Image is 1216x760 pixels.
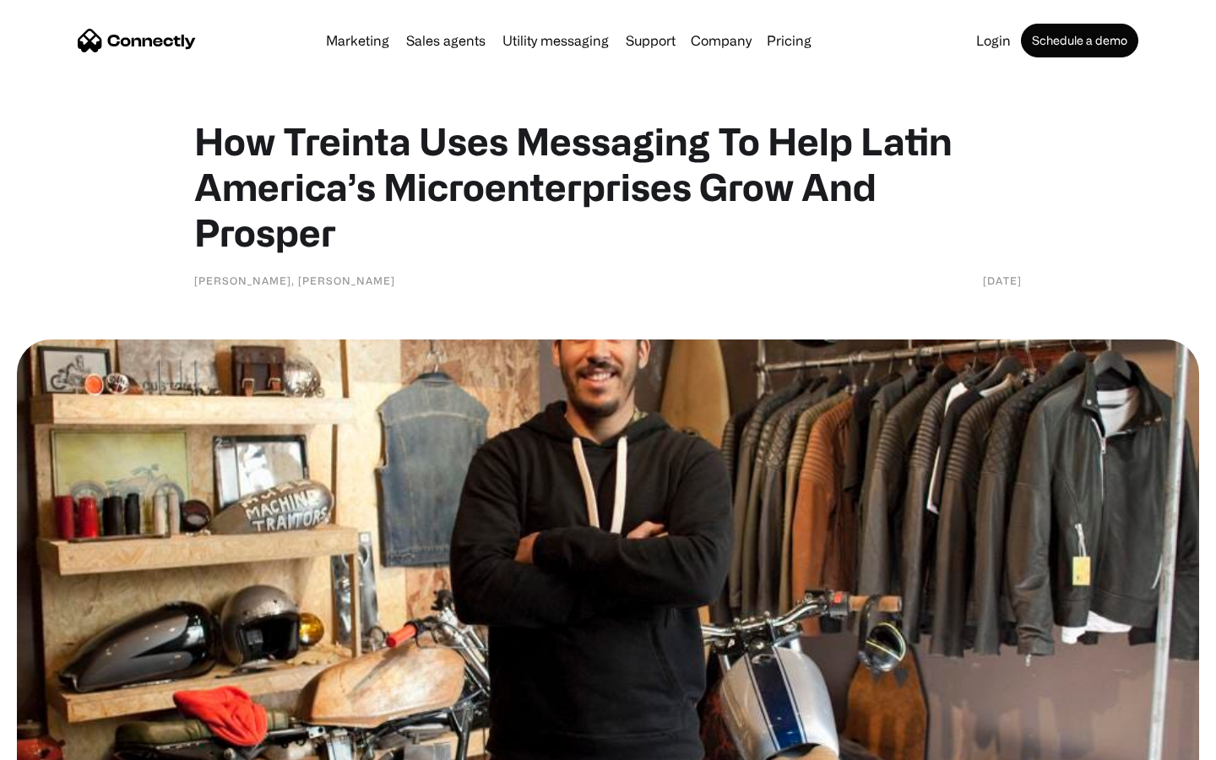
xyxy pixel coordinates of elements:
a: Pricing [760,34,818,47]
a: Login [969,34,1018,47]
aside: Language selected: English [17,730,101,754]
a: Utility messaging [496,34,616,47]
a: home [78,28,196,53]
a: Sales agents [399,34,492,47]
a: Marketing [319,34,396,47]
div: Company [686,29,757,52]
div: [DATE] [983,272,1022,289]
ul: Language list [34,730,101,754]
div: [PERSON_NAME], [PERSON_NAME] [194,272,395,289]
a: Support [619,34,682,47]
a: Schedule a demo [1021,24,1138,57]
div: Company [691,29,752,52]
h1: How Treinta Uses Messaging To Help Latin America’s Microenterprises Grow And Prosper [194,118,1022,255]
